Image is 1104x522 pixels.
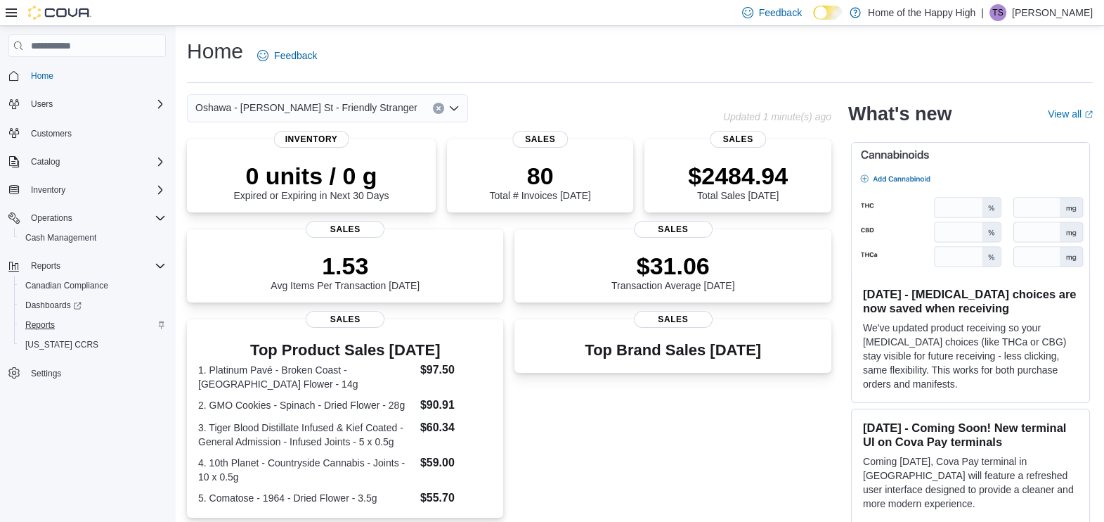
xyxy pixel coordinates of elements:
[187,37,243,65] h1: Home
[271,252,420,280] p: 1.53
[585,342,761,359] h3: Top Brand Sales [DATE]
[25,153,166,170] span: Catalog
[25,257,66,274] button: Reports
[25,364,166,382] span: Settings
[14,228,171,248] button: Cash Management
[20,229,102,246] a: Cash Management
[989,4,1006,21] div: Triniti Stone
[3,208,171,228] button: Operations
[14,276,171,295] button: Canadian Compliance
[198,456,415,484] dt: 4. 10th Planet - Countryside Cannabis - Joints - 10 x 0.5g
[3,363,171,383] button: Settings
[863,421,1078,449] h3: [DATE] - Coming Soon! New terminal UI on Cova Pay terminals
[420,397,493,414] dd: $90.91
[25,182,71,198] button: Inventory
[759,6,802,20] span: Feedback
[420,419,493,436] dd: $60.34
[20,277,166,294] span: Canadian Compliance
[198,363,415,391] dt: 1. Platinum Pavé - Broken Coast - [GEOGRAPHIC_DATA] Flower - 14g
[710,131,766,148] span: Sales
[198,491,415,505] dt: 5. Comatose - 1964 - Dried Flower - 3.5g
[31,156,60,167] span: Catalog
[25,300,82,311] span: Dashboards
[25,365,67,382] a: Settings
[420,454,493,471] dd: $59.00
[1084,110,1093,119] svg: External link
[981,4,984,21] p: |
[31,128,72,139] span: Customers
[688,162,788,201] div: Total Sales [DATE]
[271,252,420,291] div: Avg Items Per Transaction [DATE]
[723,111,831,122] p: Updated 1 minute(s) ago
[25,257,166,274] span: Reports
[25,182,166,198] span: Inventory
[611,252,735,280] p: $31.06
[31,184,65,196] span: Inventory
[3,65,171,86] button: Home
[25,153,65,170] button: Catalog
[20,336,166,353] span: Washington CCRS
[198,398,415,412] dt: 2. GMO Cookies - Spinach - Dried Flower - 28g
[14,295,171,315] a: Dashboards
[1048,108,1093,120] a: View allExternal link
[1012,4,1093,21] p: [PERSON_NAME]
[274,131,349,148] span: Inventory
[25,96,58,113] button: Users
[198,342,492,359] h3: Top Product Sales [DATE]
[489,162,590,190] p: 80
[868,4,975,21] p: Home of the Happy High
[813,6,843,20] input: Dark Mode
[25,124,166,141] span: Customers
[31,368,61,379] span: Settings
[863,454,1078,511] p: Coming [DATE], Cova Pay terminal in [GEOGRAPHIC_DATA] will feature a refreshed user interface des...
[252,42,323,70] a: Feedback
[306,311,384,328] span: Sales
[25,67,166,84] span: Home
[31,212,72,224] span: Operations
[433,103,444,114] button: Clear input
[25,319,55,331] span: Reports
[31,70,53,82] span: Home
[14,315,171,335] button: Reports
[306,221,384,238] span: Sales
[20,317,60,333] a: Reports
[274,49,317,63] span: Feedback
[25,339,98,350] span: [US_STATE] CCRS
[8,60,166,420] nav: Complex example
[611,252,735,291] div: Transaction Average [DATE]
[31,260,60,272] span: Reports
[233,162,389,201] div: Expired or Expiring in Next 30 Days
[25,96,166,113] span: Users
[489,162,590,201] div: Total # Invoices [DATE]
[25,232,96,243] span: Cash Management
[25,125,77,142] a: Customers
[3,256,171,276] button: Reports
[28,6,91,20] img: Cova
[195,99,417,116] span: Oshawa - [PERSON_NAME] St - Friendly Stranger
[20,297,166,314] span: Dashboards
[420,490,493,507] dd: $55.70
[31,98,53,110] span: Users
[848,103,952,125] h2: What's new
[25,210,78,227] button: Operations
[448,103,460,114] button: Open list of options
[3,152,171,172] button: Catalog
[25,280,108,291] span: Canadian Compliance
[20,277,114,294] a: Canadian Compliance
[20,336,104,353] a: [US_STATE] CCRS
[420,362,493,378] dd: $97.50
[863,321,1078,391] p: We've updated product receiving so your [MEDICAL_DATA] choices (like THCa or CBG) stay visible fo...
[992,4,1003,21] span: TS
[198,421,415,449] dt: 3. Tiger Blood Distillate Infused & Kief Coated - General Admission - Infused Joints - 5 x 0.5g
[3,180,171,200] button: Inventory
[25,210,166,227] span: Operations
[512,131,569,148] span: Sales
[688,162,788,190] p: $2484.94
[20,317,166,333] span: Reports
[25,68,59,84] a: Home
[863,287,1078,315] h3: [DATE] - [MEDICAL_DATA] choices are now saved when receiving
[3,122,171,143] button: Customers
[14,335,171,355] button: [US_STATE] CCRS
[3,94,171,114] button: Users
